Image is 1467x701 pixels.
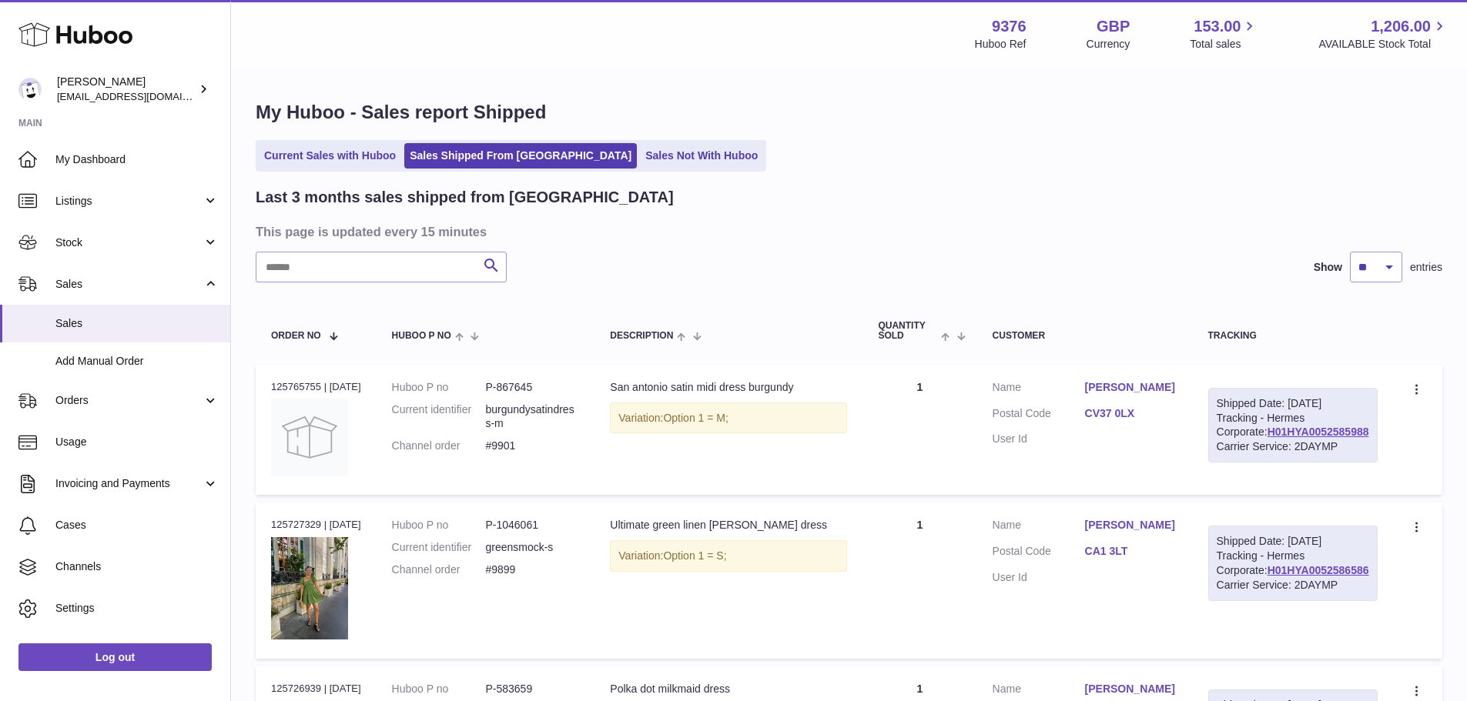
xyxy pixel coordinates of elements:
h3: This page is updated every 15 minutes [256,223,1439,240]
dt: Huboo P no [392,380,486,395]
span: Quantity Sold [878,321,937,341]
span: Description [610,331,673,341]
a: CV37 0LX [1085,406,1177,421]
span: My Dashboard [55,152,219,167]
div: Carrier Service: 2DAYMP [1217,439,1369,454]
span: Listings [55,194,203,209]
span: AVAILABLE Stock Total [1318,37,1449,52]
span: Total sales [1190,37,1258,52]
h1: My Huboo - Sales report Shipped [256,100,1442,125]
span: Stock [55,235,203,250]
a: Current Sales with Huboo [259,143,401,169]
div: 125727329 | [DATE] [271,518,361,532]
dd: #9901 [485,439,579,453]
a: 1,206.00 AVAILABLE Stock Total [1318,16,1449,52]
div: 125765755 | [DATE] [271,380,361,394]
div: Tracking - Hermes Corporate: [1208,526,1378,601]
a: CA1 3LT [1085,544,1177,559]
dd: greensmock-s [485,540,579,555]
div: Ultimate green linen [PERSON_NAME] dress [610,518,847,532]
dt: Name [993,682,1085,700]
a: Sales Not With Huboo [640,143,763,169]
span: Option 1 = S; [663,549,726,562]
a: [PERSON_NAME] [1085,518,1177,532]
label: Show [1314,260,1342,275]
dt: Channel order [392,439,486,453]
div: San antonio satin midi dress burgundy [610,380,847,395]
span: Add Manual Order [55,354,219,369]
dt: Name [993,380,1085,399]
strong: GBP [1097,16,1130,37]
span: Sales [55,277,203,292]
span: [EMAIL_ADDRESS][DOMAIN_NAME] [57,90,226,102]
span: Huboo P no [392,331,451,341]
span: entries [1410,260,1442,275]
dd: #9899 [485,562,579,577]
h2: Last 3 months sales shipped from [GEOGRAPHIC_DATA] [256,187,674,208]
dd: P-583659 [485,682,579,696]
span: Sales [55,316,219,331]
span: 153.00 [1194,16,1241,37]
span: 1,206.00 [1371,16,1431,37]
a: 153.00 Total sales [1190,16,1258,52]
div: Variation: [610,402,847,434]
span: Cases [55,518,219,532]
span: Channels [55,559,219,574]
dt: Huboo P no [392,518,486,532]
div: Shipped Date: [DATE] [1217,396,1369,411]
img: internalAdmin-9376@internal.huboo.com [18,78,42,101]
span: Orders [55,393,203,408]
div: Tracking [1208,331,1378,341]
span: Settings [55,601,219,616]
div: Carrier Service: 2DAYMP [1217,578,1369,593]
dt: Postal Code [993,406,1085,425]
dt: User Id [993,432,1085,446]
span: Order No [271,331,321,341]
div: Customer [993,331,1177,341]
div: Currency [1087,37,1130,52]
dt: User Id [993,570,1085,585]
div: Tracking - Hermes Corporate: [1208,388,1378,463]
img: IMG_4654.jpg [271,537,348,639]
dd: P-1046061 [485,518,579,532]
dd: burgundysatindress-m [485,402,579,432]
a: H01HYA0052586586 [1268,564,1369,576]
dt: Name [993,518,1085,536]
a: Sales Shipped From [GEOGRAPHIC_DATA] [404,143,637,169]
dt: Current identifier [392,540,486,555]
div: Huboo Ref [975,37,1027,52]
dd: P-867645 [485,380,579,395]
td: 1 [862,365,976,495]
a: H01HYA0052585988 [1268,426,1369,438]
span: Invoicing and Payments [55,476,203,491]
dt: Channel order [392,562,486,577]
div: 125726939 | [DATE] [271,682,361,696]
div: Variation: [610,540,847,572]
dt: Current identifier [392,402,486,432]
strong: 9376 [992,16,1027,37]
div: Shipped Date: [DATE] [1217,534,1369,549]
a: [PERSON_NAME] [1085,682,1177,696]
span: Option 1 = M; [663,412,728,424]
img: no-photo.jpg [271,399,348,476]
td: 1 [862,502,976,659]
div: Polka dot milkmaid dress [610,682,847,696]
span: Usage [55,435,219,449]
a: Log out [18,643,212,671]
dt: Postal Code [993,544,1085,562]
a: [PERSON_NAME] [1085,380,1177,395]
div: [PERSON_NAME] [57,75,196,104]
dt: Huboo P no [392,682,486,696]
